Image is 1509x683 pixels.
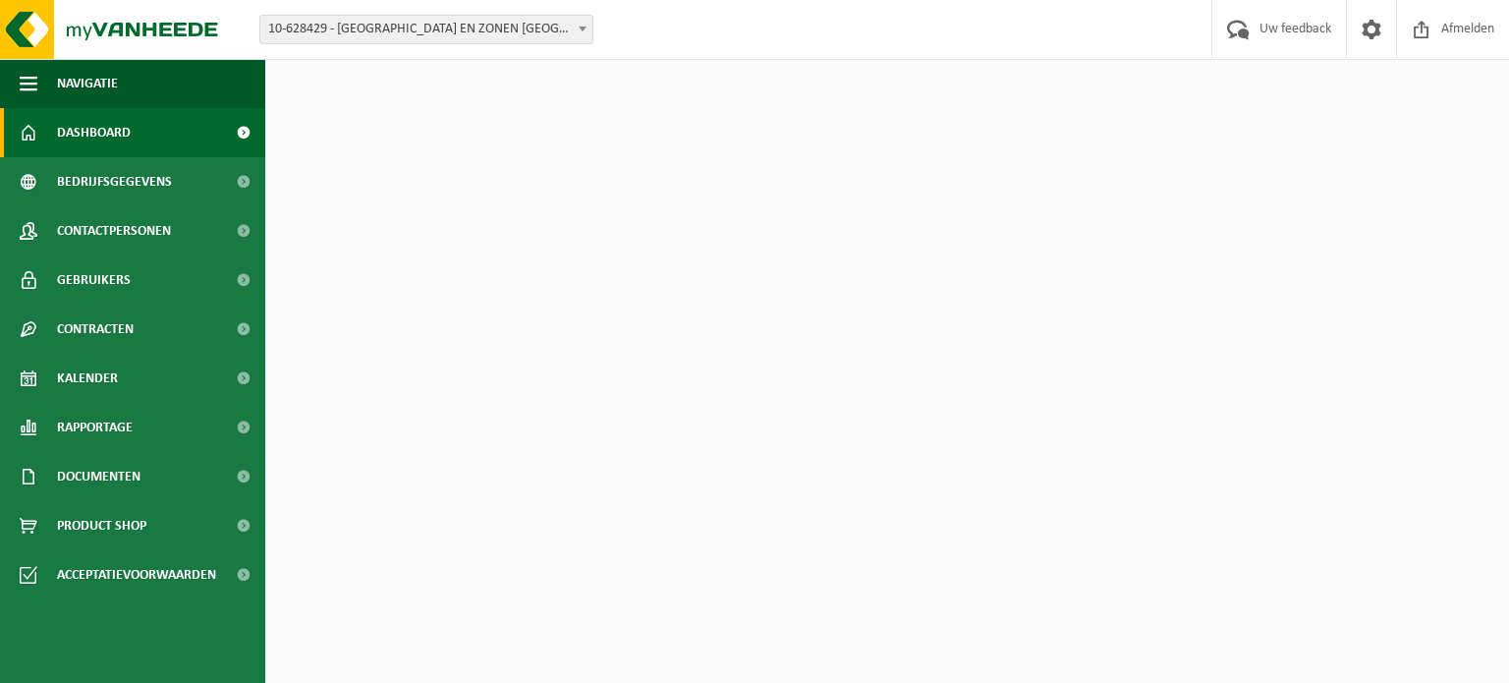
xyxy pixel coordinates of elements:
span: Product Shop [57,501,146,550]
span: Acceptatievoorwaarden [57,550,216,599]
span: Gebruikers [57,256,131,305]
span: 10-628429 - CASTELEYN EN ZONEN NV - MEULEBEKE [260,16,592,43]
span: Contracten [57,305,134,354]
span: Documenten [57,452,140,501]
span: Kalender [57,354,118,403]
span: Navigatie [57,59,118,108]
span: Contactpersonen [57,206,171,256]
span: Rapportage [57,403,133,452]
span: Bedrijfsgegevens [57,157,172,206]
span: Dashboard [57,108,131,157]
span: 10-628429 - CASTELEYN EN ZONEN NV - MEULEBEKE [259,15,593,44]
